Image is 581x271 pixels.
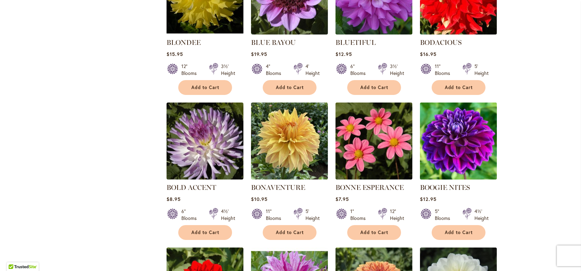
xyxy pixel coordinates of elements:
[445,230,473,235] span: Add to Cart
[178,80,232,95] button: Add to Cart
[266,208,285,222] div: 11" Blooms
[418,100,499,181] img: BOOGIE NITES
[435,208,454,222] div: 5" Blooms
[167,196,181,202] span: $8.95
[432,225,485,240] button: Add to Cart
[350,208,370,222] div: 1" Blooms
[350,63,370,77] div: 6" Blooms
[5,246,24,266] iframe: Launch Accessibility Center
[347,80,401,95] button: Add to Cart
[167,51,183,57] span: $15.95
[191,230,220,235] span: Add to Cart
[221,63,235,77] div: 3½' Height
[181,63,201,77] div: 12" Blooms
[335,183,404,192] a: BONNE ESPERANCE
[251,38,296,47] a: BLUE BAYOU
[335,51,352,57] span: $12.95
[432,80,485,95] button: Add to Cart
[420,196,437,202] span: $12.95
[305,208,320,222] div: 5' Height
[221,208,235,222] div: 4½' Height
[251,183,305,192] a: BONAVENTURE
[276,230,304,235] span: Add to Cart
[390,208,404,222] div: 12" Height
[263,80,317,95] button: Add to Cart
[420,174,497,181] a: BOOGIE NITES
[445,85,473,90] span: Add to Cart
[335,103,412,180] img: BONNE ESPERANCE
[335,38,376,47] a: BLUETIFUL
[435,63,454,77] div: 11" Blooms
[305,63,320,77] div: 4' Height
[347,225,401,240] button: Add to Cart
[420,38,462,47] a: BODACIOUS
[335,29,412,36] a: Bluetiful
[266,63,285,77] div: 4" Blooms
[390,63,404,77] div: 3½' Height
[360,85,389,90] span: Add to Cart
[167,103,243,180] img: BOLD ACCENT
[276,85,304,90] span: Add to Cart
[263,225,317,240] button: Add to Cart
[251,51,267,57] span: $19.95
[251,196,268,202] span: $10.95
[167,29,243,36] a: Blondee
[251,29,328,36] a: BLUE BAYOU
[251,103,328,180] img: Bonaventure
[191,85,220,90] span: Add to Cart
[167,174,243,181] a: BOLD ACCENT
[420,183,470,192] a: BOOGIE NITES
[420,51,437,57] span: $16.95
[360,230,389,235] span: Add to Cart
[181,208,201,222] div: 6" Blooms
[178,225,232,240] button: Add to Cart
[251,174,328,181] a: Bonaventure
[335,196,349,202] span: $7.95
[335,174,412,181] a: BONNE ESPERANCE
[167,38,201,47] a: BLONDEE
[474,63,489,77] div: 5' Height
[420,29,497,36] a: BODACIOUS
[474,208,489,222] div: 4½' Height
[167,183,216,192] a: BOLD ACCENT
